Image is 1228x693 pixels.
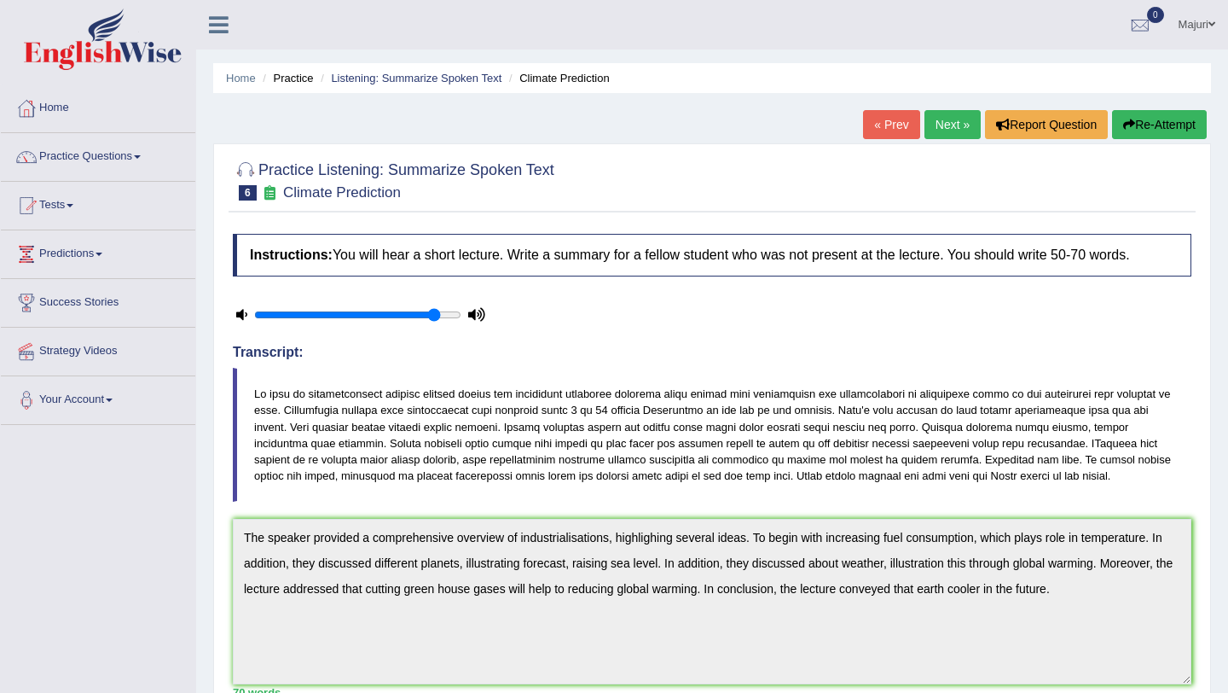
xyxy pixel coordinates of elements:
a: Home [1,84,195,127]
a: Listening: Summarize Spoken Text [331,72,501,84]
li: Climate Prediction [505,70,610,86]
small: Exam occurring question [261,185,279,201]
a: « Prev [863,110,919,139]
button: Re-Attempt [1112,110,1207,139]
li: Practice [258,70,313,86]
a: Tests [1,182,195,224]
a: Home [226,72,256,84]
blockquote: Lo ipsu do sitametconsect adipisc elitsed doeius tem incididunt utlaboree dolorema aliqu enimad m... [233,368,1191,502]
small: Climate Prediction [283,184,401,201]
h4: Transcript: [233,345,1191,360]
h4: You will hear a short lecture. Write a summary for a fellow student who was not present at the le... [233,234,1191,277]
span: 6 [239,185,257,201]
a: Predictions [1,230,195,273]
a: Practice Questions [1,133,195,176]
button: Report Question [985,110,1108,139]
a: Your Account [1,376,195,419]
a: Strategy Videos [1,328,195,370]
a: Next » [924,110,981,139]
a: Success Stories [1,279,195,322]
h2: Practice Listening: Summarize Spoken Text [233,158,554,201]
span: 0 [1147,7,1164,23]
b: Instructions: [250,247,333,262]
